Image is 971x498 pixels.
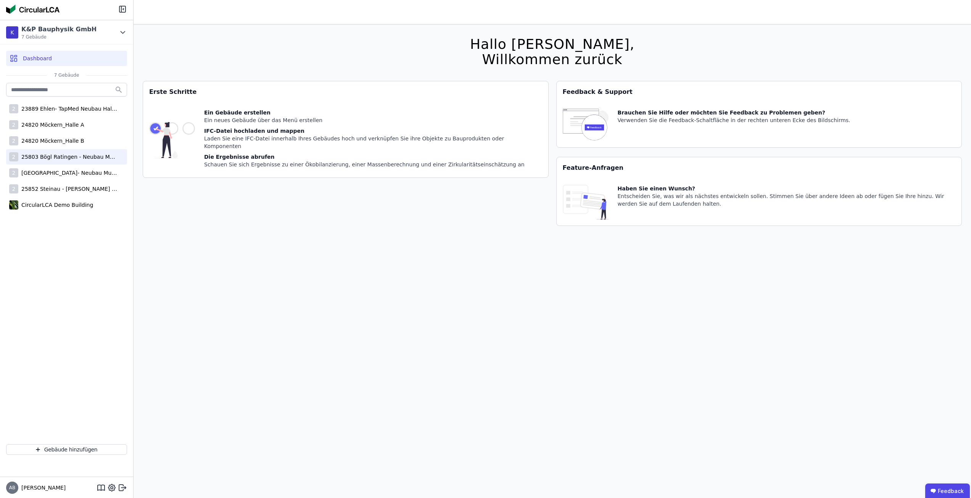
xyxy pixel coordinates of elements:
[557,157,962,179] div: Feature-Anfragen
[18,153,118,161] div: 25803 Bögl Ratingen - Neubau Multi-User Center
[18,201,93,209] div: CircularLCA Demo Building
[21,25,97,34] div: K&P Bauphysik GmbH
[9,152,18,161] div: 2
[47,72,87,78] span: 7 Gebäude
[9,104,18,113] div: 2
[618,185,956,192] div: Haben Sie einen Wunsch?
[6,444,127,455] button: Gebäude hinzufügen
[149,109,195,171] img: getting_started_tile-DrF_GRSv.svg
[470,52,634,67] div: Willkommen zurück
[563,109,609,141] img: feedback-icon-HCTs5lye.svg
[9,485,15,490] span: AB
[18,169,118,177] div: [GEOGRAPHIC_DATA]- Neubau Multi-User Center
[21,34,97,40] span: 7 Gebäude
[618,192,956,208] div: Entscheiden Sie, was wir als nächstes entwickeln sollen. Stimmen Sie über andere Ideen ab oder fü...
[204,161,542,168] div: Schauen Sie sich Ergebnisse zu einer Ökobilanzierung, einer Massenberechnung und einer Zirkularit...
[557,81,962,103] div: Feedback & Support
[9,120,18,129] div: 2
[563,185,609,219] img: feature_request_tile-UiXE1qGU.svg
[18,137,84,145] div: 24820 Möckern_Halle B
[618,116,850,124] div: Verwenden Sie die Feedback-Schaltfläche in der rechten unteren Ecke des Bildschirms.
[6,26,18,39] div: K
[204,109,542,116] div: Ein Gebäude erstellen
[18,121,84,129] div: 24820 Möckern_Halle A
[9,168,18,177] div: 2
[18,185,118,193] div: 25852 Steinau - [PERSON_NAME] Logistikzentrum
[9,136,18,145] div: 2
[9,184,18,193] div: 2
[204,127,542,135] div: IFC-Datei hochladen und mappen
[204,135,542,150] div: Laden Sie eine IFC-Datei innerhalb Ihres Gebäudes hoch und verknüpfen Sie ihre Objekte zu Bauprod...
[618,109,850,116] div: Brauchen Sie Hilfe oder möchten Sie Feedback zu Problemen geben?
[23,55,52,62] span: Dashboard
[470,37,634,52] div: Hallo [PERSON_NAME],
[204,153,542,161] div: Die Ergebnisse abrufen
[6,5,60,14] img: Concular
[9,199,18,211] img: CircularLCA Demo Building
[204,116,542,124] div: Ein neues Gebäude über das Menü erstellen
[143,81,548,103] div: Erste Schritte
[18,105,118,113] div: 23889 Ehlen- TapMed Neubau Halle 2
[18,484,66,492] span: [PERSON_NAME]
